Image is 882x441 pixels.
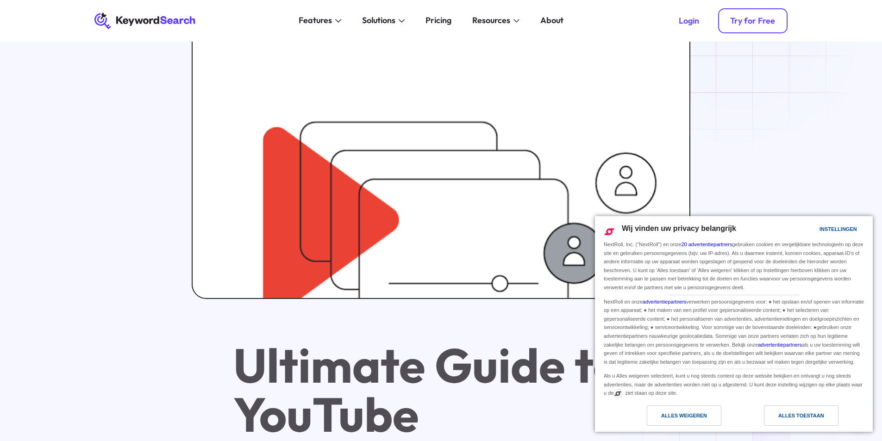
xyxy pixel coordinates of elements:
div: Login [679,16,699,26]
span: Wij vinden uw privacy belangrijk [622,224,736,232]
a: Alles toestaan [734,405,867,430]
a: Try for Free [718,8,788,33]
div: Alles weigeren [661,410,707,421]
a: About [534,12,570,29]
a: 20 advertentiepartners [681,242,732,247]
a: Instellingen [803,222,826,239]
div: Alles toestaan [778,410,824,421]
div: Resources [472,14,510,27]
a: advertentiepartners [643,299,687,304]
a: Login [666,8,712,33]
div: Als u Alles weigeren selecteert, kunt u nog steeds content op deze website bekijken en ontvangt u... [602,369,866,398]
div: Pricing [425,14,451,27]
div: NextRoll, Inc. ("NextRoll") en onze gebruiken cookies en vergelijkbare technologieën op deze site... [602,239,866,292]
div: NextRoll en onze verwerken persoonsgegevens voor: ● het opslaan en/of openen van informatie op ee... [602,295,866,367]
a: advertentiepartners [758,342,802,348]
a: Alles weigeren [601,405,734,430]
a: Pricing [419,12,458,29]
div: Solutions [362,14,395,27]
div: Features [299,14,332,27]
div: Instellingen [819,224,857,234]
div: Try for Free [730,16,775,26]
div: About [540,14,563,27]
